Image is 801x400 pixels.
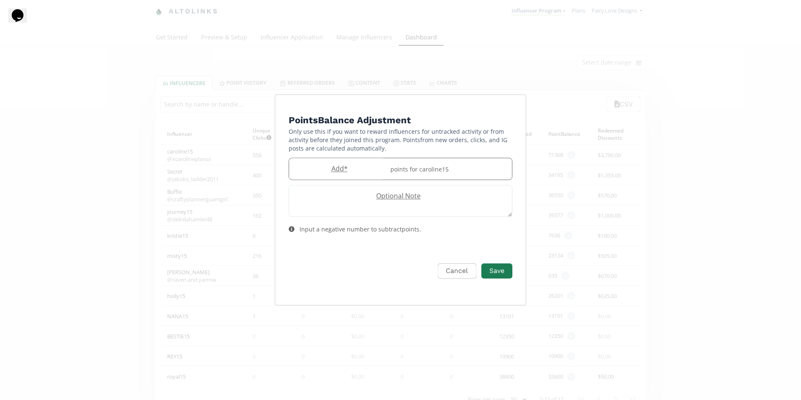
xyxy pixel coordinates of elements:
button: Save [481,263,512,279]
label: Add * [289,164,385,174]
h4: Points Balance Adjustment [289,113,512,127]
iframe: chat widget [8,8,35,34]
p: Only use this if you want to reward influencers for untracked activity or from activity before th... [289,127,512,153]
button: Cancel [438,263,476,279]
div: Input a negative number to subtract points . [300,225,421,234]
div: points for caroline15 [385,158,512,179]
div: Edit Program [275,94,526,305]
label: Optional Note [289,191,504,201]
